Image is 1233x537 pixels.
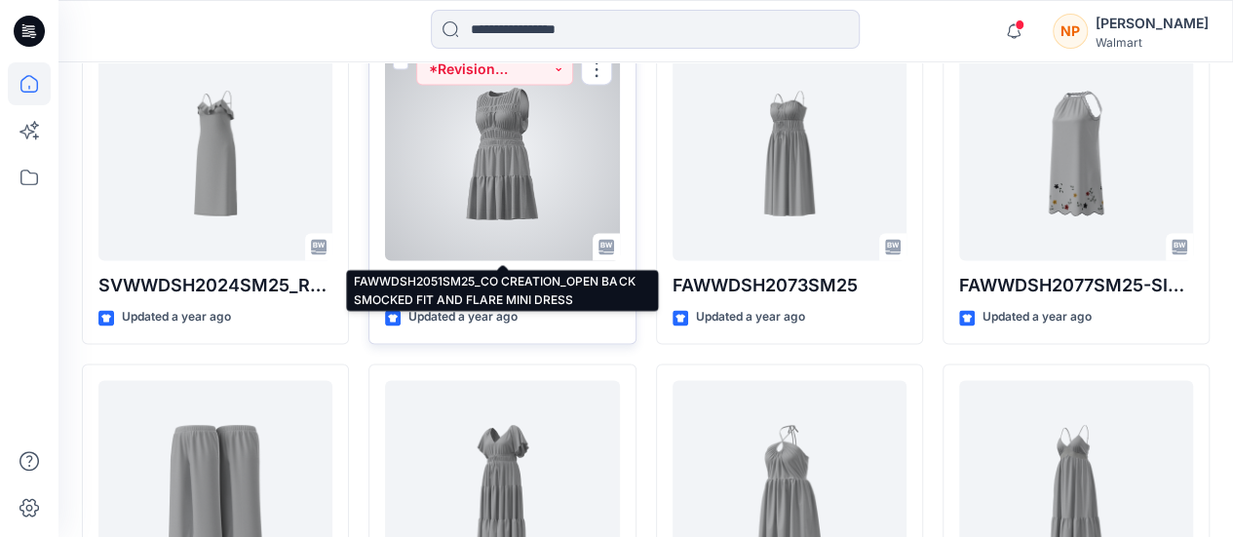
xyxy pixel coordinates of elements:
p: Updated a year ago [122,307,231,327]
a: SVWWDSH2024SM25_REV-3D [98,46,332,260]
p: FAWWDSH2073SM25 [673,272,906,299]
a: FAWWDSH2051SM25_CO CREATION_OPEN BACK SMOCKED FIT AND FLARE MINI DRESS [385,46,619,260]
a: FAWWDSH2077SM25-SIZE-M-16-07-2024 With emb [959,46,1193,260]
p: FAWWDSH2051SM25_CO CREATION_OPEN BACK SMOCKED FIT AND FLARE MINI DRESS [385,272,619,299]
p: Updated a year ago [696,307,805,327]
a: FAWWDSH2073SM25 [673,46,906,260]
div: NP [1053,14,1088,49]
p: FAWWDSH2077SM25-SIZE-M-16-07-2024 With emb [959,272,1193,299]
p: SVWWDSH2024SM25_REV-3D [98,272,332,299]
div: [PERSON_NAME] [1096,12,1209,35]
div: Walmart [1096,35,1209,50]
p: Updated a year ago [983,307,1092,327]
p: Updated a year ago [408,307,518,327]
